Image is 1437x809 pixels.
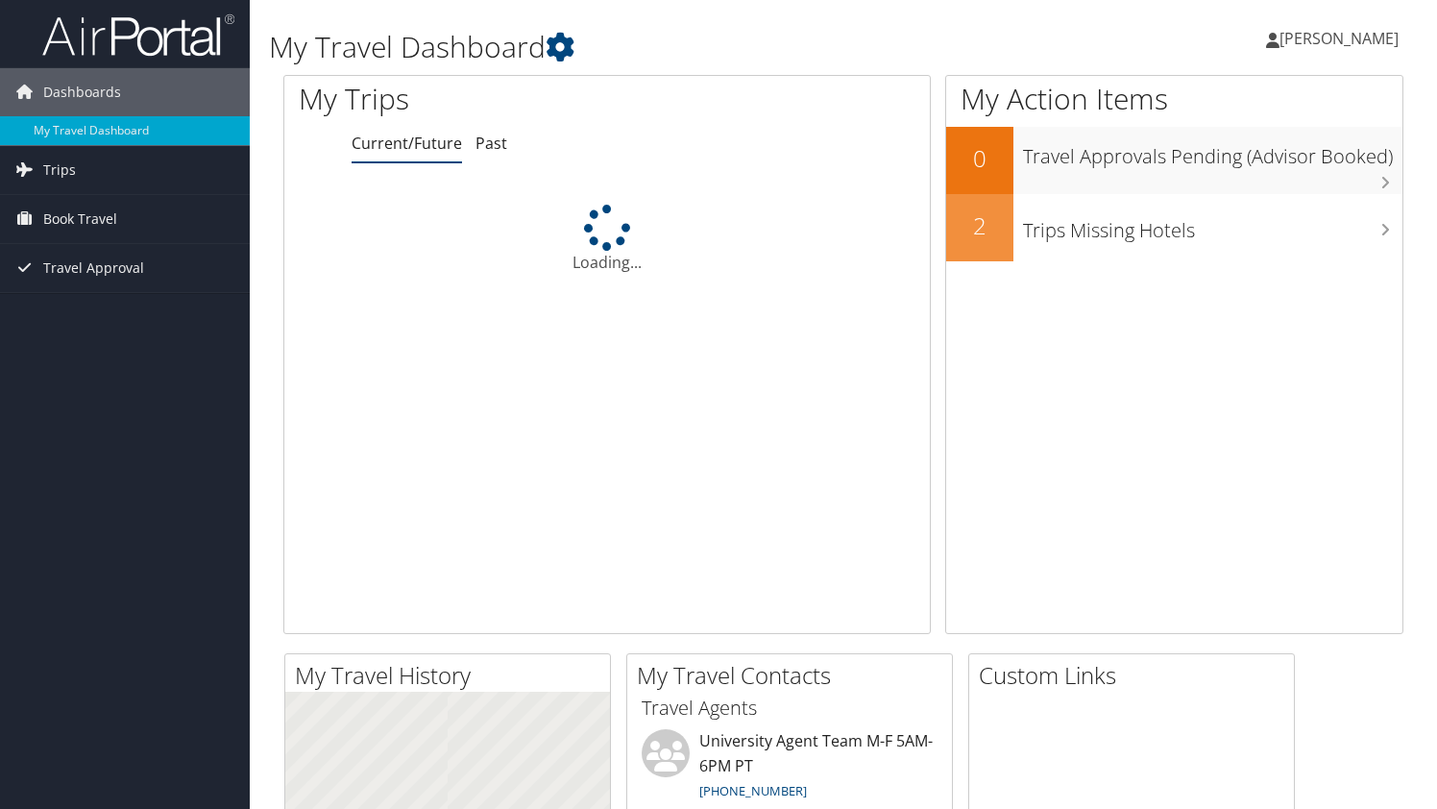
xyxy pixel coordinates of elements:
a: 0Travel Approvals Pending (Advisor Booked) [946,127,1402,194]
h2: 2 [946,209,1013,242]
h2: My Travel Contacts [637,659,952,692]
a: Current/Future [352,133,462,154]
div: Loading... [284,205,930,274]
h1: My Trips [299,79,646,119]
a: [PHONE_NUMBER] [699,782,807,799]
h1: My Action Items [946,79,1402,119]
h1: My Travel Dashboard [269,27,1035,67]
a: 2Trips Missing Hotels [946,194,1402,261]
a: [PERSON_NAME] [1266,10,1418,67]
h2: Custom Links [979,659,1294,692]
span: [PERSON_NAME] [1279,28,1399,49]
span: Travel Approval [43,244,144,292]
h3: Trips Missing Hotels [1023,208,1402,244]
h2: 0 [946,142,1013,175]
img: airportal-logo.png [42,12,234,58]
span: Dashboards [43,68,121,116]
span: Book Travel [43,195,117,243]
h2: My Travel History [295,659,610,692]
h3: Travel Approvals Pending (Advisor Booked) [1023,134,1402,170]
a: Past [475,133,507,154]
span: Trips [43,146,76,194]
h3: Travel Agents [642,695,938,722]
